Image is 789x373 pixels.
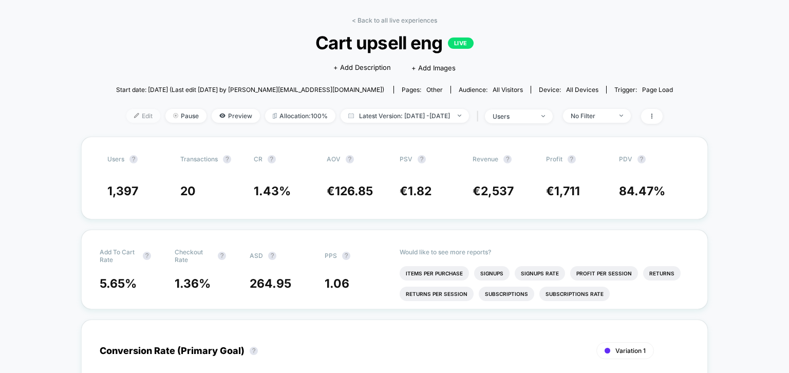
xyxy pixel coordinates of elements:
[126,109,160,123] span: Edit
[180,155,218,163] span: Transactions
[327,184,373,198] span: €
[531,86,606,94] span: Device:
[250,276,291,291] span: 264.95
[400,248,689,256] p: Would like to see more reports?
[637,155,646,163] button: ?
[341,109,469,123] span: Latest Version: [DATE] - [DATE]
[570,266,638,281] li: Profit Per Session
[481,184,514,198] span: 2,537
[100,276,137,291] span: 5.65 %
[615,347,646,355] span: Variation 1
[107,155,124,163] span: users
[546,184,580,198] span: €
[566,86,598,94] span: all devices
[250,347,258,355] button: ?
[515,266,565,281] li: Signups Rate
[352,16,437,24] a: < Back to all live experiences
[333,63,391,73] span: + Add Description
[474,266,510,281] li: Signups
[503,155,512,163] button: ?
[254,184,291,198] span: 1.43 %
[539,287,610,301] li: Subscriptions Rate
[218,252,226,260] button: ?
[411,64,456,72] span: + Add Images
[268,155,276,163] button: ?
[619,184,665,198] span: 84.47 %
[100,248,138,264] span: Add To Cart Rate
[459,86,523,94] div: Audience:
[180,184,196,198] span: 20
[493,86,523,94] span: All Visitors
[619,115,623,117] img: end
[129,155,138,163] button: ?
[143,252,151,260] button: ?
[254,155,262,163] span: CR
[212,109,260,123] span: Preview
[541,115,545,117] img: end
[268,252,276,260] button: ?
[400,287,474,301] li: Returns Per Session
[473,184,514,198] span: €
[165,109,206,123] span: Pause
[175,276,211,291] span: 1.36 %
[474,109,485,124] span: |
[342,252,350,260] button: ?
[223,155,231,163] button: ?
[614,86,673,94] div: Trigger:
[493,113,534,120] div: users
[619,155,632,163] span: PDV
[107,184,138,198] span: 1,397
[134,113,139,118] img: edit
[643,266,681,281] li: Returns
[458,115,461,117] img: end
[400,184,431,198] span: €
[418,155,426,163] button: ?
[642,86,673,94] span: Page Load
[346,155,354,163] button: ?
[144,32,645,53] span: Cart upsell eng
[175,248,213,264] span: Checkout Rate
[408,184,431,198] span: 1.82
[348,113,354,118] img: calendar
[273,113,277,119] img: rebalance
[250,252,263,259] span: ASD
[554,184,580,198] span: 1,711
[173,113,178,118] img: end
[568,155,576,163] button: ?
[426,86,443,94] span: other
[546,155,562,163] span: Profit
[116,86,384,94] span: Start date: [DATE] (Last edit [DATE] by [PERSON_NAME][EMAIL_ADDRESS][DOMAIN_NAME])
[402,86,443,94] div: Pages:
[400,155,412,163] span: PSV
[400,266,469,281] li: Items Per Purchase
[448,38,474,49] p: LIVE
[327,155,341,163] span: AOV
[335,184,373,198] span: 126.85
[325,252,337,259] span: PPS
[571,112,612,120] div: No Filter
[325,276,349,291] span: 1.06
[479,287,534,301] li: Subscriptions
[473,155,498,163] span: Revenue
[265,109,335,123] span: Allocation: 100%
